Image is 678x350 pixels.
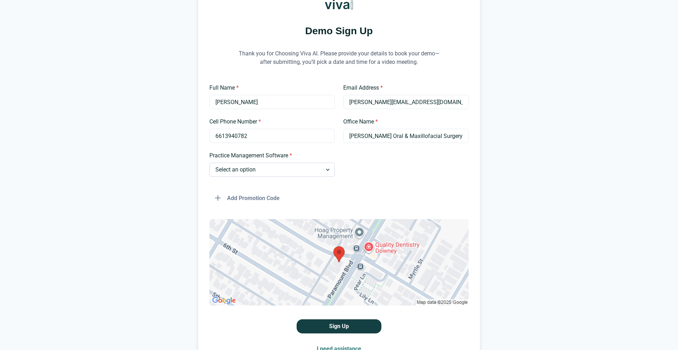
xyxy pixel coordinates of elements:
input: Type your office name and address [343,129,469,143]
label: Cell Phone Number [209,117,331,126]
button: Add Promotion Code [209,191,285,205]
label: Office Name [343,117,464,126]
img: Selected Place [209,219,469,306]
p: Thank you for Choosing Viva AI. Please provide your details to book your demo—after submitting, y... [233,41,445,75]
h1: Demo Sign Up [209,24,469,38]
label: Full Name [209,84,331,92]
button: Sign Up [297,319,381,333]
label: Practice Management Software [209,151,331,160]
label: Email Address [343,84,464,92]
